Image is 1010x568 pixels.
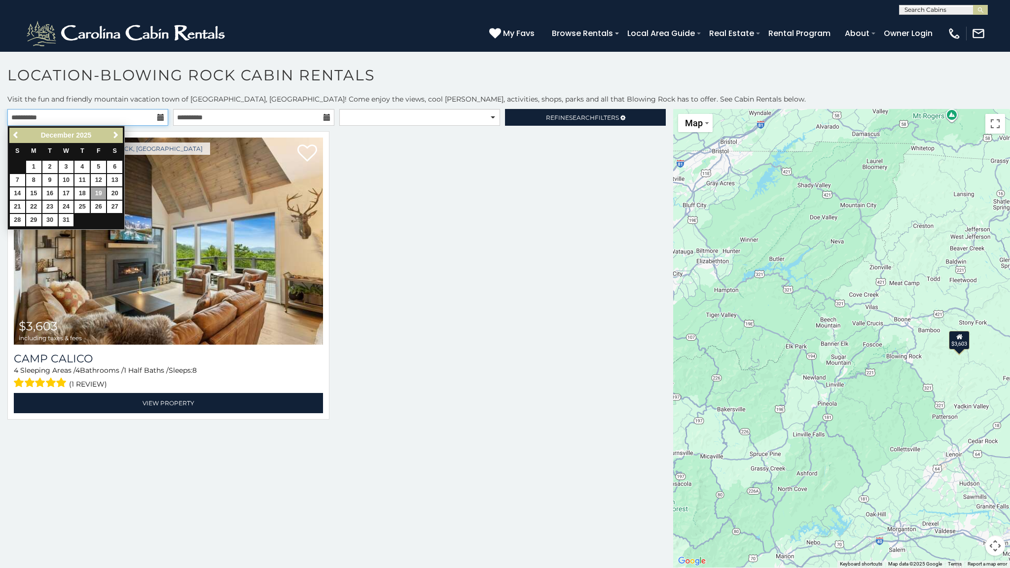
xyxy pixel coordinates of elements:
a: 12 [91,174,106,186]
a: Camp Calico $3,603 including taxes & fees [14,138,323,345]
div: Sleeping Areas / Bathrooms / Sleeps: [14,365,323,390]
a: 6 [107,161,122,173]
a: Rental Program [763,25,835,42]
img: phone-regular-white.png [947,27,961,40]
a: View Property [14,393,323,413]
a: 30 [42,214,58,226]
button: Change map style [678,114,713,132]
a: 24 [59,201,74,213]
a: 31 [59,214,74,226]
a: Open this area in Google Maps (opens a new window) [676,555,708,568]
div: $3,603 [949,331,970,350]
a: Report a map error [968,561,1007,567]
a: My Favs [489,27,537,40]
span: Search [569,114,595,121]
span: $3,603 [19,319,58,333]
span: 1 Half Baths / [124,366,169,375]
a: 21 [10,201,25,213]
a: 1 [26,161,41,173]
a: 26 [91,201,106,213]
span: (1 review) [69,378,107,390]
a: RefineSearchFilters [505,109,666,126]
span: Next [112,131,120,139]
img: White-1-2.png [25,19,229,48]
span: Previous [12,131,20,139]
a: 17 [59,187,74,200]
a: Real Estate [704,25,759,42]
a: 18 [74,187,90,200]
a: 20 [107,187,122,200]
a: 10 [59,174,74,186]
a: Add to favorites [297,143,317,164]
button: Toggle fullscreen view [985,114,1005,134]
a: 7 [10,174,25,186]
button: Map camera controls [985,536,1005,556]
a: Owner Login [879,25,938,42]
a: 13 [107,174,122,186]
span: My Favs [503,27,535,39]
span: December [41,131,74,139]
a: 29 [26,214,41,226]
a: 5 [91,161,106,173]
span: Map [685,118,703,128]
a: 3 [59,161,74,173]
span: Wednesday [63,147,69,154]
a: 14 [10,187,25,200]
a: 11 [74,174,90,186]
button: Keyboard shortcuts [840,561,882,568]
span: Sunday [15,147,19,154]
img: Google [676,555,708,568]
a: 8 [26,174,41,186]
span: 2025 [76,131,91,139]
img: Camp Calico [14,138,323,345]
img: mail-regular-white.png [972,27,985,40]
a: Browse Rentals [547,25,618,42]
a: Local Area Guide [622,25,700,42]
span: Monday [31,147,36,154]
a: About [840,25,874,42]
span: 4 [14,366,18,375]
a: 28 [10,214,25,226]
a: 25 [74,201,90,213]
a: Previous [10,129,23,142]
a: Camp Calico [14,352,323,365]
span: Saturday [113,147,117,154]
span: Refine Filters [546,114,619,121]
span: Tuesday [48,147,52,154]
a: 19 [91,187,106,200]
a: 16 [42,187,58,200]
a: 27 [107,201,122,213]
span: Friday [97,147,101,154]
span: 4 [75,366,80,375]
a: Terms [948,561,962,567]
span: 8 [192,366,197,375]
a: Next [109,129,122,142]
a: 15 [26,187,41,200]
a: 9 [42,174,58,186]
a: 4 [74,161,90,173]
span: Map data ©2025 Google [888,561,942,567]
a: 23 [42,201,58,213]
span: Thursday [80,147,84,154]
a: 2 [42,161,58,173]
a: 22 [26,201,41,213]
span: including taxes & fees [19,335,82,341]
